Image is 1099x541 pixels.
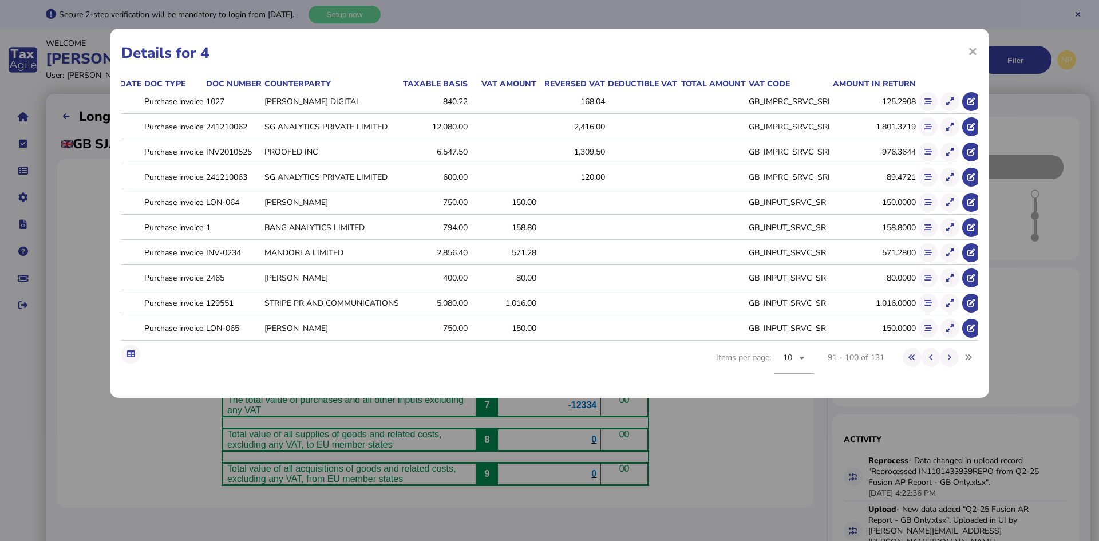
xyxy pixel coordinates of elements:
[746,216,831,240] td: GB_INPUT_SRVC_SR
[959,348,978,367] button: Last page
[539,121,605,132] div: 2,416.00
[142,291,204,315] td: Purchase invoice
[833,273,916,283] div: 80.0000
[262,317,400,341] td: [PERSON_NAME]
[204,317,262,341] td: LON-065
[919,193,938,212] button: Show flow
[919,143,938,161] button: Show flow
[142,140,204,164] td: Purchase invoice
[402,197,468,208] div: 750.00
[204,191,262,215] td: LON-064
[746,241,831,265] td: GB_INPUT_SRVC_SR
[783,352,793,363] span: 10
[833,121,916,132] div: 1,801.3719
[142,241,204,265] td: Purchase invoice
[716,342,814,386] div: Items per page:
[539,147,605,157] div: 1,309.50
[142,165,204,189] td: Purchase invoice
[402,222,468,233] div: 794.00
[262,291,400,315] td: STRIPE PR AND COMMUNICATIONS
[833,147,916,157] div: 976.3644
[919,243,938,262] button: Show flow
[919,168,938,187] button: Show flow
[746,191,831,215] td: GB_INPUT_SRVC_SR
[746,140,831,164] td: GB_IMPRC_SRVC_SRI
[402,172,468,183] div: 600.00
[262,140,400,164] td: PROOFED INC
[402,298,468,309] div: 5,080.00
[774,342,814,386] mat-form-field: Change page size
[471,247,536,258] div: 571.28
[962,294,981,313] button: Show transaction in Advisor
[940,92,959,111] button: Show transaction detail
[962,218,981,237] button: Show transaction in Advisor
[471,298,536,309] div: 1,016.00
[204,165,262,189] td: 241210063
[471,273,536,283] div: 80.00
[940,294,959,313] button: Show transaction detail
[262,90,400,114] td: [PERSON_NAME] DIGITAL
[204,291,262,315] td: 129551
[746,115,831,139] td: GB_IMPRC_SRVC_SRI
[471,197,536,208] div: 150.00
[142,216,204,240] td: Purchase invoice
[402,96,468,107] div: 840.22
[962,268,981,287] button: Show transaction in Advisor
[539,96,605,107] div: 168.04
[919,319,938,338] button: Show flow
[962,319,981,338] button: Show transaction in Advisor
[919,117,938,136] button: Show flow
[471,222,536,233] div: 158.80
[262,115,400,139] td: SG ANALYTICS PRIVATE LIMITED
[402,323,468,334] div: 750.00
[262,165,400,189] td: SG ANALYTICS PRIVATE LIMITED
[833,323,916,334] div: 150.0000
[262,216,400,240] td: BANG ANALYTICS LIMITED
[919,268,938,287] button: Show flow
[204,115,262,139] td: 241210062
[204,241,262,265] td: INV-0234
[121,345,140,364] button: Export table data to Excel
[962,117,981,136] button: Show transaction in Advisor
[746,90,831,114] td: GB_IMPRC_SRVC_SRI
[204,140,262,164] td: INV2010525
[962,193,981,212] button: Show transaction in Advisor
[940,268,959,287] button: Show transaction detail
[962,143,981,161] button: Show transaction in Advisor
[940,168,959,187] button: Show transaction detail
[903,348,922,367] button: First page
[962,243,981,262] button: Show transaction in Advisor
[940,348,959,367] button: Next page
[539,172,605,183] div: 120.00
[833,222,916,233] div: 158.8000
[919,92,938,111] button: Show flow
[142,90,204,114] td: Purchase invoice
[962,168,981,187] button: Show transaction in Advisor
[940,218,959,237] button: Show transaction detail
[833,247,916,258] div: 571.2800
[262,266,400,290] td: [PERSON_NAME]
[746,266,831,290] td: GB_INPUT_SRVC_SR
[402,121,468,132] div: 12,080.00
[142,191,204,215] td: Purchase invoice
[922,348,940,367] button: Previous page
[204,90,262,114] td: 1027
[746,291,831,315] td: GB_INPUT_SRVC_SR
[471,323,536,334] div: 150.00
[204,216,262,240] td: 1
[940,117,959,136] button: Show transaction detail
[919,218,938,237] button: Show flow
[919,294,938,313] button: Show flow
[142,266,204,290] td: Purchase invoice
[833,96,916,107] div: 125.2908
[402,147,468,157] div: 6,547.50
[828,352,884,363] div: 91 - 100 of 131
[940,319,959,338] button: Show transaction detail
[940,243,959,262] button: Show transaction detail
[746,165,831,189] td: GB_IMPRC_SRVC_SRI
[833,298,916,309] div: 1,016.0000
[142,115,204,139] td: Purchase invoice
[940,143,959,161] button: Show transaction detail
[962,92,981,111] button: Show transaction in Advisor
[402,273,468,283] div: 400.00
